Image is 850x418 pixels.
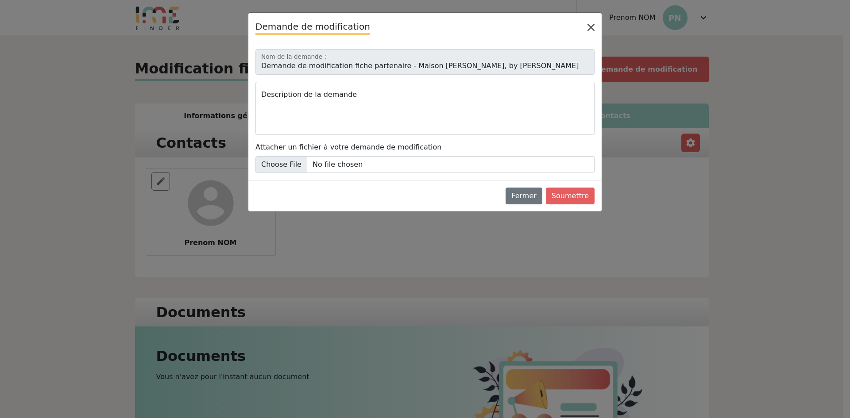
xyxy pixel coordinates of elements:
[255,20,370,35] h5: Demande de modification
[506,188,542,204] button: Fermer
[546,188,595,204] button: Soumettre
[584,20,598,35] button: Close
[255,142,441,153] label: Attacher un fichier à votre demande de modification
[255,49,595,75] input: Nom de la demande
